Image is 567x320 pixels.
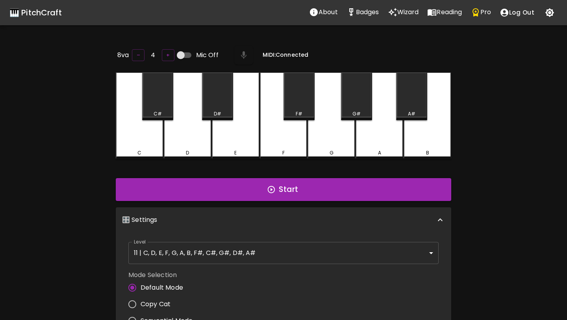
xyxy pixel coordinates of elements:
a: Reading [423,4,466,21]
p: Reading [437,7,462,17]
p: About [319,7,338,17]
span: Copy Cat [141,300,170,309]
div: 11 | C, D, E, F, G, A, B, F#, C#, G#, D#, A# [128,242,439,264]
span: Mic Off [196,50,219,60]
button: Stats [342,4,384,20]
div: D [186,149,189,156]
h6: 4 [151,50,155,61]
div: F# [296,110,302,117]
label: Mode Selection [128,270,199,279]
a: Pro [467,4,495,21]
div: D# [214,110,221,117]
button: + [162,49,174,61]
button: About [305,4,342,20]
div: G [330,149,334,156]
p: Badges [356,7,379,17]
div: B [426,149,429,156]
a: About [305,4,342,21]
span: Default Mode [141,283,183,292]
div: A# [408,110,415,117]
div: A [378,149,381,156]
h6: MIDI: Connected [263,51,308,60]
div: C# [154,110,162,117]
h6: 8va [117,50,129,61]
p: Pro [480,7,491,17]
button: – [132,49,145,61]
button: Wizard [384,4,423,20]
button: account of current user [495,4,539,21]
button: Start [116,178,451,201]
div: G# [352,110,361,117]
div: E [234,149,237,156]
div: F [282,149,285,156]
label: Level [134,238,146,245]
button: Pro [467,4,495,20]
p: 🎛️ Settings [122,215,157,225]
div: 🎛️ Settings [116,207,451,233]
a: Stats [342,4,384,21]
button: Reading [423,4,466,20]
p: Wizard [397,7,419,17]
a: 🎹 PitchCraft [9,6,62,19]
div: C [137,149,141,156]
a: Wizard [384,4,423,21]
